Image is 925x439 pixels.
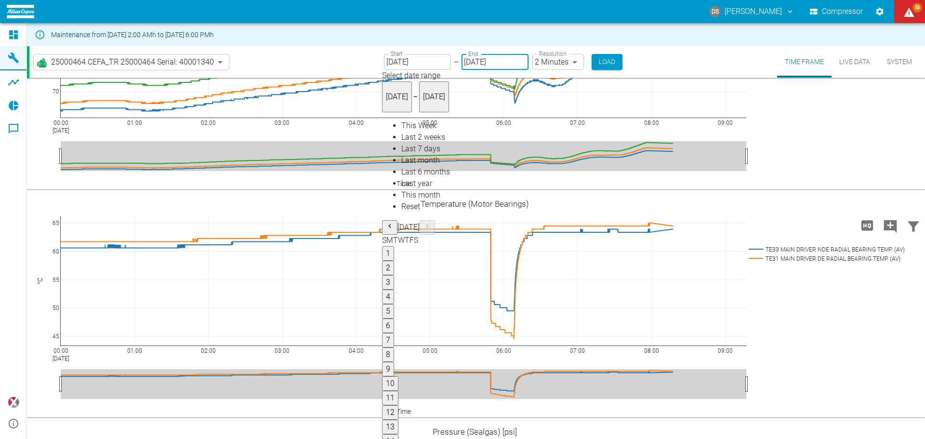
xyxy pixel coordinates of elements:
button: Add comment [879,213,902,238]
button: daniel.schauer@atlascopco.com [708,3,796,20]
button: Filter Chart Data [902,213,925,238]
div: Maintenance from [DATE] 2:00 AMh to [DATE] 6:00 PMh [51,26,214,43]
p: – [454,56,459,67]
span: Load high Res [856,220,879,229]
div: This Week [401,120,450,132]
span: Friday [410,236,414,245]
div: Last month [401,155,450,166]
div: Last 6 months [401,166,450,178]
button: 8 [382,347,394,362]
span: Wednesday [398,236,405,245]
h5: – [412,92,419,102]
button: 1 [382,246,394,261]
button: [DATE] [419,81,449,112]
label: End [468,50,478,58]
button: 4 [382,290,394,304]
span: Last 6 months [401,167,450,176]
span: [DATE] [423,92,445,101]
label: Start [391,50,403,58]
button: 2 [382,261,394,275]
span: Select date range [382,71,440,80]
div: Reset [401,201,450,213]
div: DS [709,6,721,17]
button: [DATE] [382,81,412,112]
button: 9 [382,362,394,376]
img: Xplore Logo [8,397,19,408]
button: 7 [382,333,394,347]
span: 58 [912,3,922,13]
button: 3 [382,275,394,290]
button: Next month [420,220,435,235]
button: 13 [382,420,398,434]
span: Last 2 weeks [401,133,445,142]
div: Last 7 days [401,143,450,155]
span: Sunday [382,236,386,245]
span: Thursday [405,236,410,245]
button: 6 [382,319,394,333]
button: Live Data [832,46,878,78]
button: Time Frame [777,46,832,78]
input: MM/DD/YYYY [384,54,451,70]
span: Last 7 days [401,144,440,153]
button: 10 [382,376,398,391]
div: Last 2 weeks [401,132,450,143]
span: This Week [401,121,436,130]
button: Load [592,54,622,70]
span: Last year [401,179,432,188]
span: Tuesday [393,236,398,245]
button: 11 [382,391,398,405]
div: This month [401,189,450,201]
div: 2 Minutes [532,54,584,70]
span: This month [401,190,440,200]
span: Last month [401,156,440,165]
button: Settings [871,3,888,20]
button: 12 [382,405,398,420]
button: System [878,46,921,78]
span: Saturday [414,236,418,245]
span: [DATE] [386,92,408,101]
button: 5 [382,304,394,319]
a: 25000464 CEFA_TR 25000464 Serial: 40001340 [36,56,214,68]
button: Previous month [382,220,397,235]
span: 25000464 CEFA_TR 25000464 Serial: 40001340 [51,56,214,67]
span: [DATE] [397,223,420,232]
input: MM/DD/YYYY [462,54,529,70]
span: Reset [401,202,420,211]
button: Compressor [808,3,865,20]
span: Monday [386,236,393,245]
div: Last year [401,178,450,189]
img: logo [7,5,34,18]
label: Resolution [539,50,566,58]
